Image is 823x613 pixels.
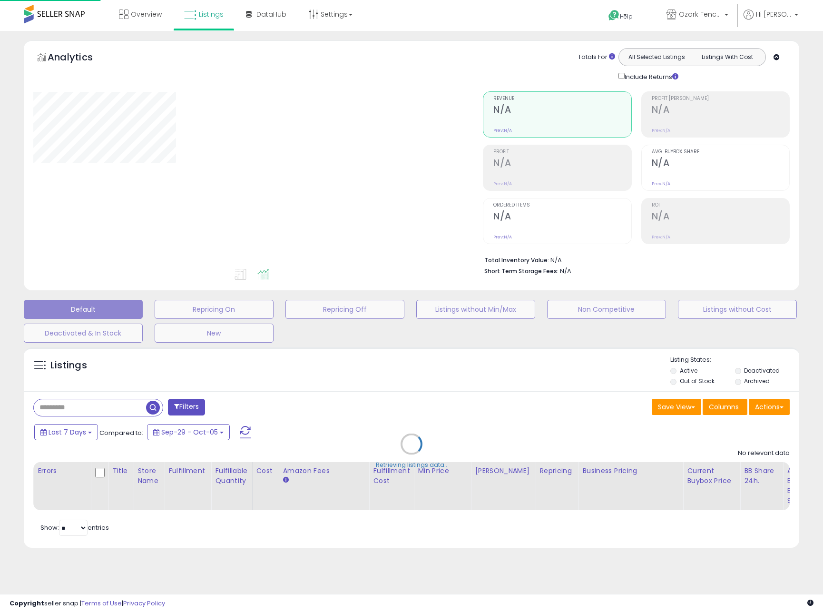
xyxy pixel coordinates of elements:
h2: N/A [493,104,631,117]
button: All Selected Listings [621,51,692,63]
button: Listings without Cost [678,300,797,319]
span: Ozark Fence & Supply [679,10,722,19]
button: Repricing On [155,300,274,319]
span: N/A [560,267,571,276]
h2: N/A [493,158,631,170]
span: Profit [493,149,631,155]
b: Short Term Storage Fees: [484,267,558,275]
h2: N/A [652,158,790,170]
a: Hi [PERSON_NAME] [744,10,798,31]
button: Listings With Cost [692,51,763,63]
div: Include Returns [611,71,690,82]
i: Get Help [608,10,620,21]
button: Repricing Off [285,300,404,319]
button: Non Competitive [547,300,666,319]
b: Total Inventory Value: [484,256,549,264]
span: Revenue [493,96,631,101]
li: N/A [484,254,783,265]
span: Help [620,12,633,20]
a: Help [601,2,651,31]
small: Prev: N/A [652,234,670,240]
span: Overview [131,10,162,19]
small: Prev: N/A [652,128,670,133]
button: Default [24,300,143,319]
button: Deactivated & In Stock [24,324,143,343]
h2: N/A [652,211,790,224]
small: Prev: N/A [493,181,512,187]
span: Listings [199,10,224,19]
div: Totals For [578,53,615,62]
span: Hi [PERSON_NAME] [756,10,792,19]
small: Prev: N/A [493,234,512,240]
span: Avg. Buybox Share [652,149,790,155]
h2: N/A [652,104,790,117]
small: Prev: N/A [652,181,670,187]
div: Retrieving listings data.. [376,461,447,469]
h5: Analytics [48,50,111,66]
span: Ordered Items [493,203,631,208]
small: Prev: N/A [493,128,512,133]
span: Profit [PERSON_NAME] [652,96,790,101]
span: DataHub [256,10,286,19]
span: ROI [652,203,790,208]
button: New [155,324,274,343]
h2: N/A [493,211,631,224]
button: Listings without Min/Max [416,300,535,319]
